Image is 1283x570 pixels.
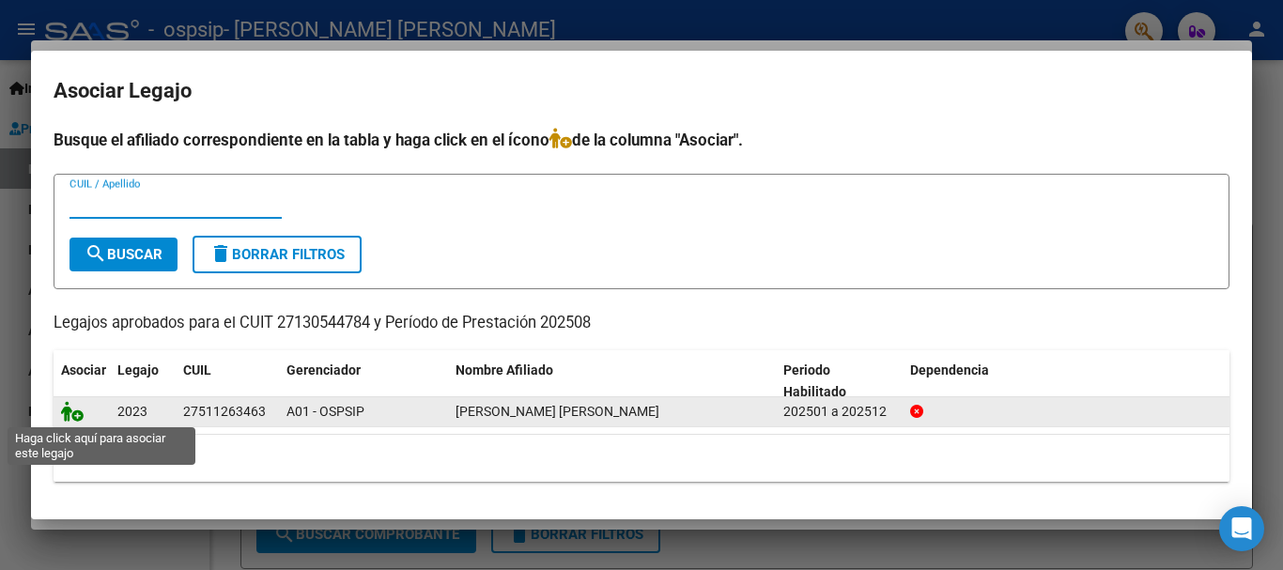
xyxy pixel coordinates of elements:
[903,350,1230,412] datatable-header-cell: Dependencia
[1219,506,1264,551] div: Open Intercom Messenger
[54,435,1229,482] div: 1 registros
[54,350,110,412] datatable-header-cell: Asociar
[85,246,162,263] span: Buscar
[193,236,362,273] button: Borrar Filtros
[456,362,553,377] span: Nombre Afiliado
[279,350,448,412] datatable-header-cell: Gerenciador
[61,362,106,377] span: Asociar
[456,404,659,419] span: CARRILLO QUISPE BRISA LUZ
[70,238,178,271] button: Buscar
[54,73,1229,109] h2: Asociar Legajo
[286,404,364,419] span: A01 - OSPSIP
[783,401,895,423] div: 202501 a 202512
[209,246,345,263] span: Borrar Filtros
[85,242,107,265] mat-icon: search
[183,401,266,423] div: 27511263463
[110,350,176,412] datatable-header-cell: Legajo
[448,350,776,412] datatable-header-cell: Nombre Afiliado
[183,362,211,377] span: CUIL
[209,242,232,265] mat-icon: delete
[54,312,1229,335] p: Legajos aprobados para el CUIT 27130544784 y Período de Prestación 202508
[176,350,279,412] datatable-header-cell: CUIL
[117,404,147,419] span: 2023
[910,362,989,377] span: Dependencia
[776,350,903,412] datatable-header-cell: Periodo Habilitado
[286,362,361,377] span: Gerenciador
[117,362,159,377] span: Legajo
[54,128,1229,152] h4: Busque el afiliado correspondiente en la tabla y haga click en el ícono de la columna "Asociar".
[783,362,846,399] span: Periodo Habilitado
